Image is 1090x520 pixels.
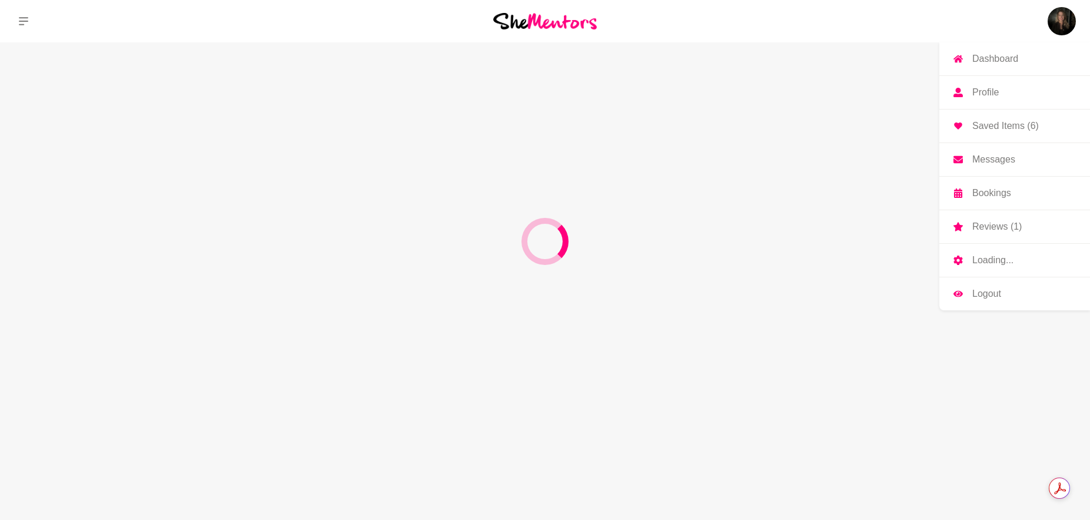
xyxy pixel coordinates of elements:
p: Messages [972,155,1015,164]
img: Marisse van den Berg [1048,7,1076,35]
a: Bookings [939,177,1090,210]
p: Loading... [972,256,1013,265]
a: Saved Items (6) [939,110,1090,143]
a: Messages [939,143,1090,176]
p: Logout [972,289,1001,299]
p: Reviews (1) [972,222,1022,231]
p: Saved Items (6) [972,121,1039,131]
p: Profile [972,88,999,97]
a: Reviews (1) [939,210,1090,243]
a: Dashboard [939,42,1090,75]
p: Bookings [972,188,1011,198]
a: Profile [939,76,1090,109]
img: She Mentors Logo [493,13,597,29]
a: Marisse van den BergDashboardProfileSaved Items (6)MessagesBookingsReviews (1)Loading...Logout [1048,7,1076,35]
p: Dashboard [972,54,1018,64]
